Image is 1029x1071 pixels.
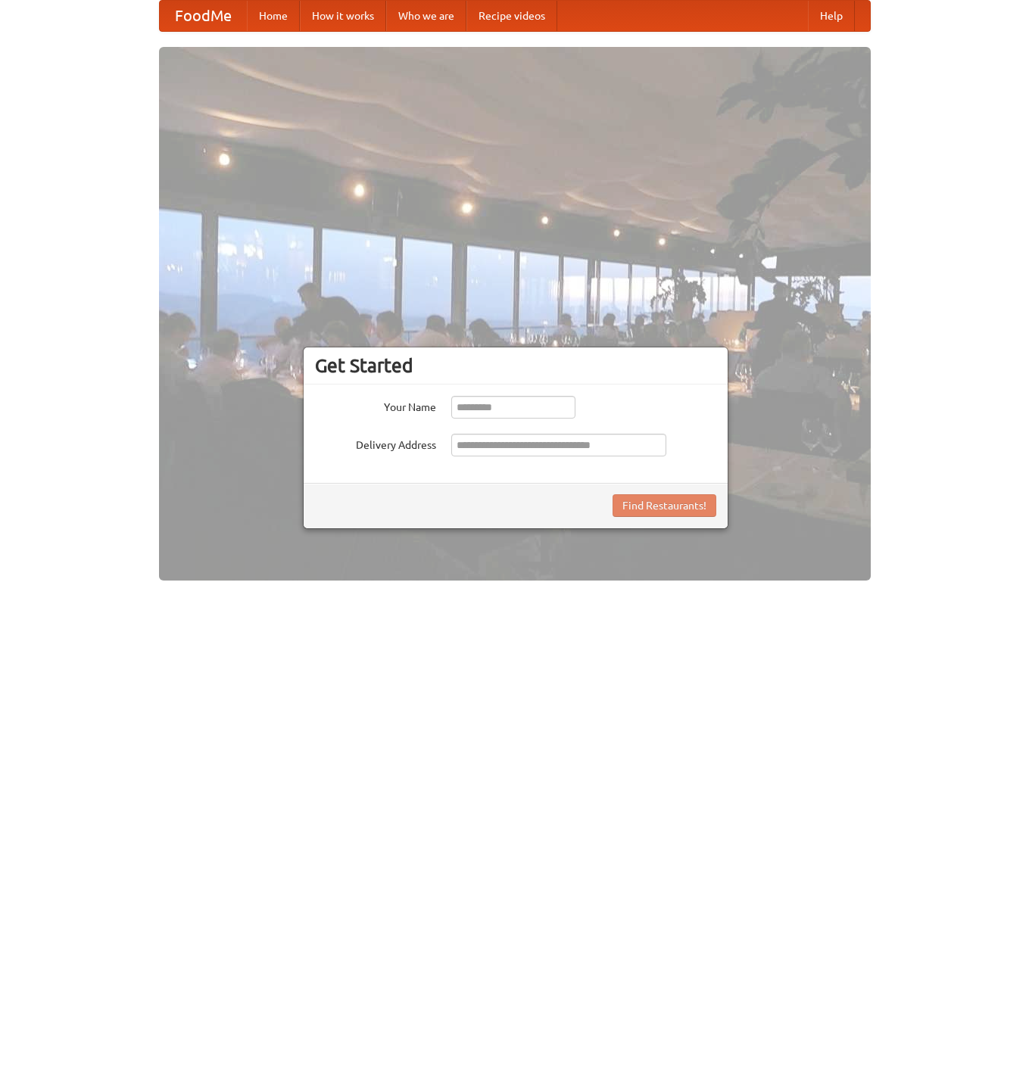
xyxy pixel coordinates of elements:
[315,396,436,415] label: Your Name
[315,434,436,453] label: Delivery Address
[613,494,716,517] button: Find Restaurants!
[808,1,855,31] a: Help
[466,1,557,31] a: Recipe videos
[315,354,716,377] h3: Get Started
[247,1,300,31] a: Home
[160,1,247,31] a: FoodMe
[300,1,386,31] a: How it works
[386,1,466,31] a: Who we are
